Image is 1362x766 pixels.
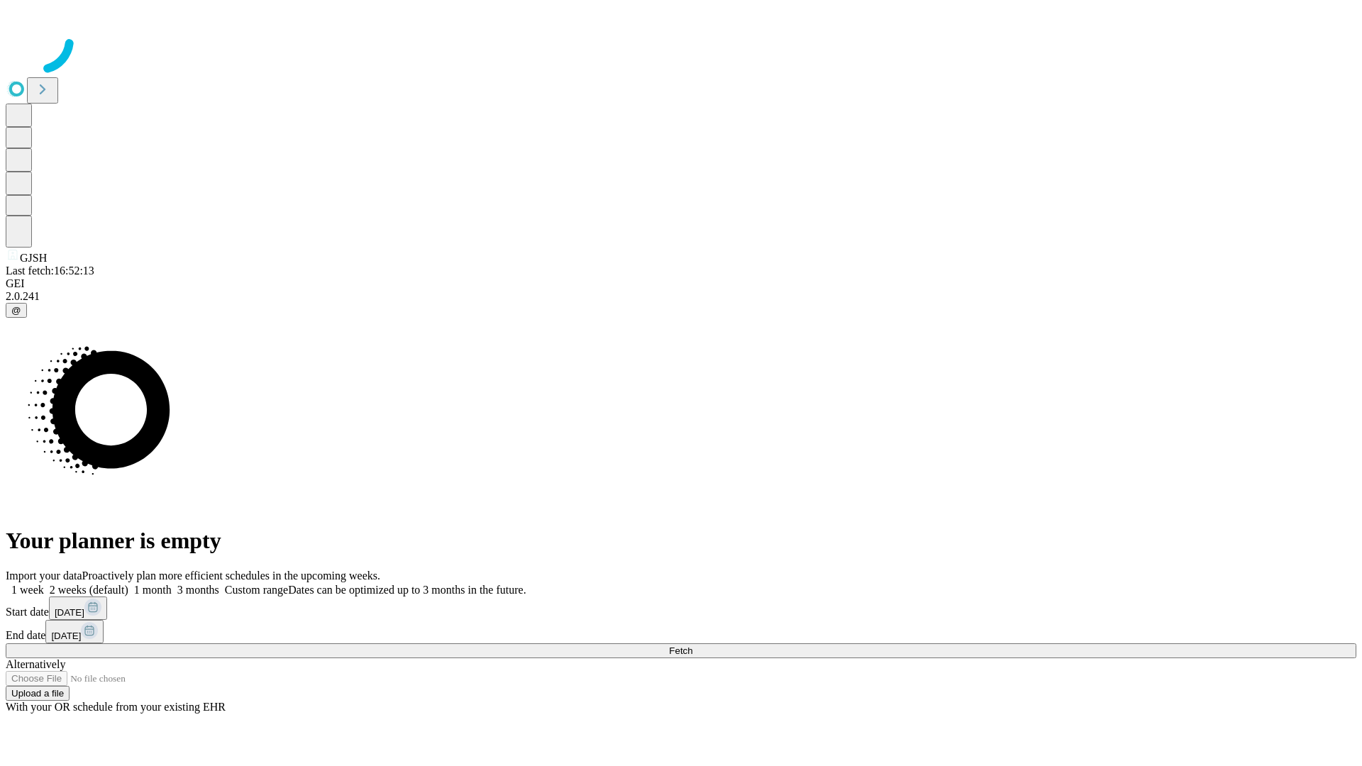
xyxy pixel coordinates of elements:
[669,645,692,656] span: Fetch
[55,607,84,618] span: [DATE]
[6,528,1356,554] h1: Your planner is empty
[6,277,1356,290] div: GEI
[6,596,1356,620] div: Start date
[51,631,81,641] span: [DATE]
[134,584,172,596] span: 1 month
[82,570,380,582] span: Proactively plan more efficient schedules in the upcoming weeks.
[11,584,44,596] span: 1 week
[6,290,1356,303] div: 2.0.241
[6,620,1356,643] div: End date
[6,570,82,582] span: Import your data
[11,305,21,316] span: @
[49,596,107,620] button: [DATE]
[6,643,1356,658] button: Fetch
[6,658,65,670] span: Alternatively
[225,584,288,596] span: Custom range
[6,686,70,701] button: Upload a file
[45,620,104,643] button: [DATE]
[20,252,47,264] span: GJSH
[6,265,94,277] span: Last fetch: 16:52:13
[6,303,27,318] button: @
[177,584,219,596] span: 3 months
[50,584,128,596] span: 2 weeks (default)
[288,584,526,596] span: Dates can be optimized up to 3 months in the future.
[6,701,226,713] span: With your OR schedule from your existing EHR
